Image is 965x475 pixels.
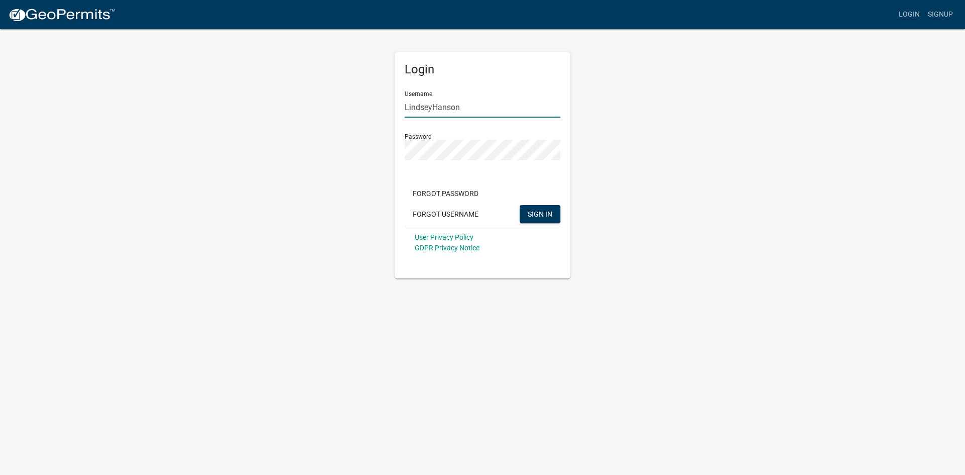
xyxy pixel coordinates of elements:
[528,210,552,218] span: SIGN IN
[405,184,487,203] button: Forgot Password
[924,5,957,24] a: Signup
[415,233,473,241] a: User Privacy Policy
[895,5,924,24] a: Login
[405,62,560,77] h5: Login
[405,205,487,223] button: Forgot Username
[520,205,560,223] button: SIGN IN
[415,244,479,252] a: GDPR Privacy Notice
